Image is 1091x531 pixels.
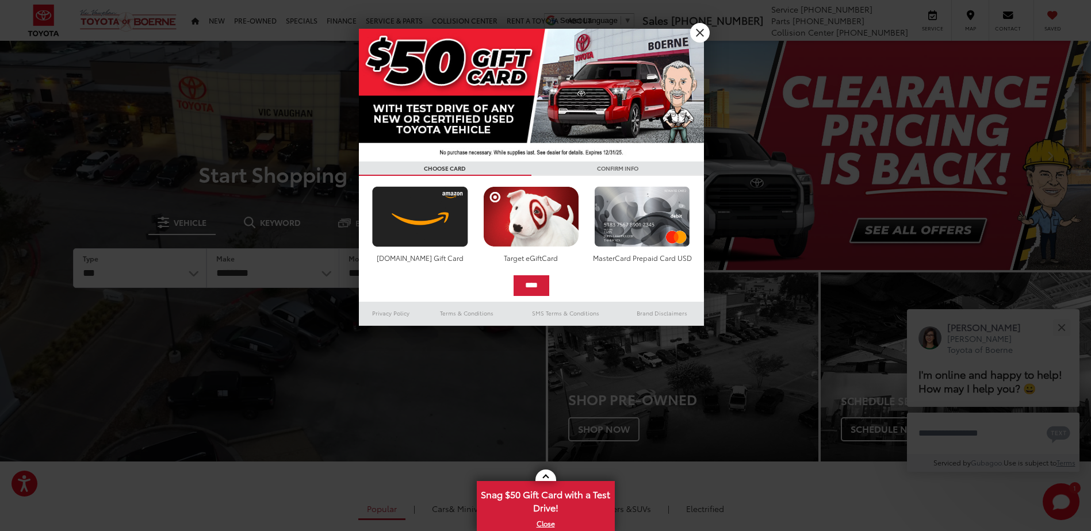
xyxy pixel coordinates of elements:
[423,306,511,320] a: Terms & Conditions
[359,161,531,176] h3: CHOOSE CARD
[359,306,423,320] a: Privacy Policy
[620,306,704,320] a: Brand Disclaimers
[480,253,582,263] div: Target eGiftCard
[591,186,693,247] img: mastercard.png
[369,186,471,247] img: amazoncard.png
[480,186,582,247] img: targetcard.png
[369,253,471,263] div: [DOMAIN_NAME] Gift Card
[591,253,693,263] div: MasterCard Prepaid Card USD
[478,482,614,517] span: Snag $50 Gift Card with a Test Drive!
[531,161,704,176] h3: CONFIRM INFO
[511,306,620,320] a: SMS Terms & Conditions
[359,29,704,161] img: 42635_top_851395.jpg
